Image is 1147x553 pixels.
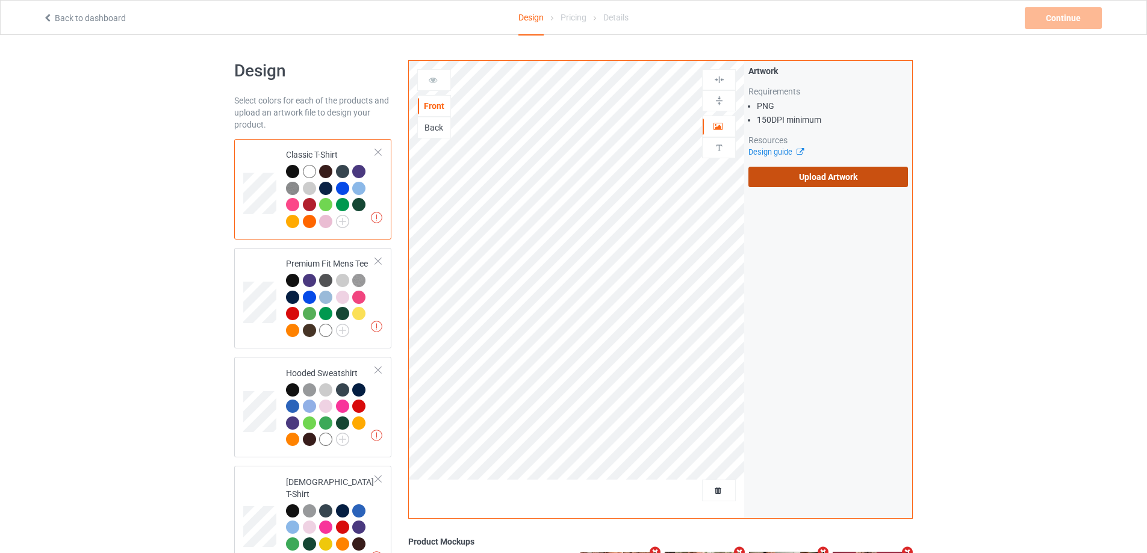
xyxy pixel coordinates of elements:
[286,182,299,195] img: heather_texture.png
[336,433,349,446] img: svg+xml;base64,PD94bWwgdmVyc2lvbj0iMS4wIiBlbmNvZGluZz0iVVRGLTgiPz4KPHN2ZyB3aWR0aD0iMjJweCIgaGVpZ2...
[371,430,382,441] img: exclamation icon
[234,94,391,131] div: Select colors for each of the products and upload an artwork file to design your product.
[352,274,365,287] img: heather_texture.png
[234,139,391,239] div: Classic T-Shirt
[234,60,391,82] h1: Design
[371,321,382,332] img: exclamation icon
[518,1,544,36] div: Design
[336,324,349,337] img: svg+xml;base64,PD94bWwgdmVyc2lvbj0iMS4wIiBlbmNvZGluZz0iVVRGLTgiPz4KPHN2ZyB3aWR0aD0iMjJweCIgaGVpZ2...
[418,100,450,112] div: Front
[713,74,725,85] img: svg%3E%0A
[234,248,391,348] div: Premium Fit Mens Tee
[43,13,126,23] a: Back to dashboard
[418,122,450,134] div: Back
[748,134,908,146] div: Resources
[286,258,376,336] div: Premium Fit Mens Tee
[748,65,908,77] div: Artwork
[748,167,908,187] label: Upload Artwork
[286,367,376,445] div: Hooded Sweatshirt
[713,95,725,107] img: svg%3E%0A
[286,149,376,227] div: Classic T-Shirt
[757,114,908,126] li: 150 DPI minimum
[371,212,382,223] img: exclamation icon
[561,1,586,34] div: Pricing
[748,147,803,156] a: Design guide
[234,357,391,457] div: Hooded Sweatshirt
[336,215,349,228] img: svg+xml;base64,PD94bWwgdmVyc2lvbj0iMS4wIiBlbmNvZGluZz0iVVRGLTgiPz4KPHN2ZyB3aWR0aD0iMjJweCIgaGVpZ2...
[757,100,908,112] li: PNG
[603,1,629,34] div: Details
[408,536,913,548] div: Product Mockups
[713,142,725,153] img: svg%3E%0A
[748,85,908,97] div: Requirements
